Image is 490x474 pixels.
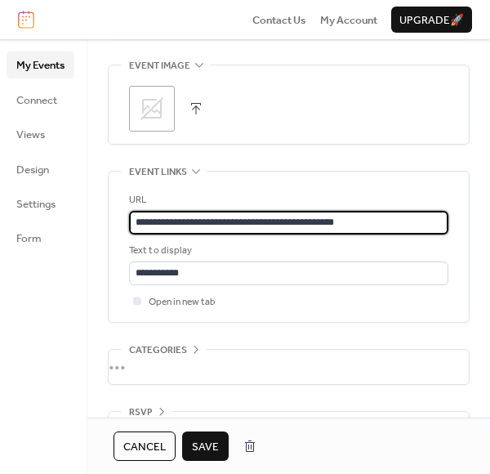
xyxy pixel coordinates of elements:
span: Cancel [123,439,166,455]
div: URL [129,192,445,208]
span: RSVP [129,405,153,421]
div: ; [129,86,175,132]
a: My Account [320,11,377,28]
span: Contact Us [252,12,306,29]
a: Contact Us [252,11,306,28]
button: Upgrade🚀 [391,7,472,33]
a: Views [7,121,74,147]
span: Views [16,127,45,143]
a: Settings [7,190,74,217]
div: Text to display [129,243,445,259]
span: Upgrade 🚀 [399,12,464,29]
span: Save [192,439,219,455]
span: Connect [16,92,57,109]
img: logo [18,11,34,29]
div: ••• [109,350,469,384]
div: ••• [109,412,469,446]
a: Form [7,225,74,251]
span: Open in new tab [149,294,216,311]
span: My Events [16,57,65,74]
span: Form [16,230,42,247]
span: Settings [16,196,56,212]
button: Save [182,432,229,461]
span: Categories [129,342,187,359]
a: My Events [7,51,74,78]
button: Cancel [114,432,176,461]
span: Design [16,162,49,178]
a: Design [7,156,74,182]
span: Event image [129,58,190,74]
a: Connect [7,87,74,113]
span: My Account [320,12,377,29]
span: Event links [129,164,187,181]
